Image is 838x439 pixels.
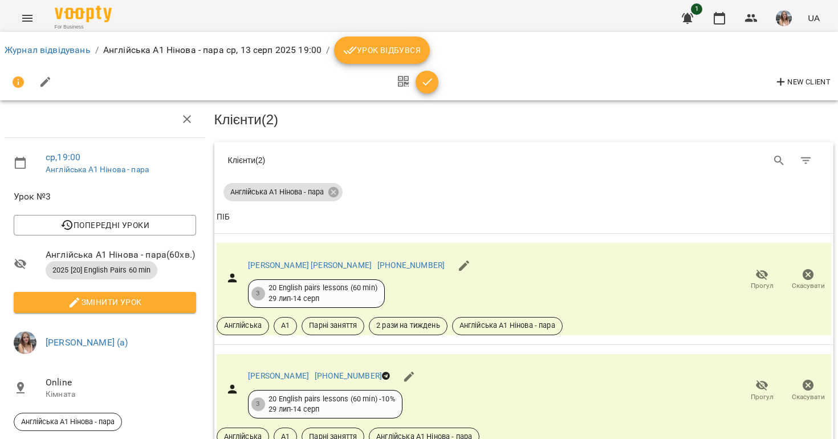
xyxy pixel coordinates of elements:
[14,190,196,204] span: Урок №3
[46,152,80,162] a: ср , 19:00
[377,261,445,270] a: [PHONE_NUMBER]
[217,210,832,224] span: ПІБ
[751,392,774,402] span: Прогул
[751,281,774,291] span: Прогул
[774,75,831,89] span: New Client
[739,264,785,296] button: Прогул
[808,12,820,24] span: UA
[5,36,833,64] nav: breadcrumb
[302,320,364,331] span: Парні заняття
[792,392,825,402] span: Скасувати
[269,394,395,415] div: 20 English pairs lessons (60 min) -10% 29 лип - 14 серп
[46,389,196,400] p: Кімната
[785,264,831,296] button: Скасувати
[14,5,41,32] button: Menu
[95,43,99,57] li: /
[269,283,377,304] div: 20 English pairs lessons (60 min) 29 лип - 14 серп
[217,320,269,331] span: Англійська
[274,320,296,331] span: А1
[792,147,820,174] button: Фільтр
[55,23,112,31] span: For Business
[766,147,793,174] button: Search
[5,44,91,55] a: Журнал відвідувань
[785,375,831,407] button: Скасувати
[46,376,196,389] span: Online
[251,397,265,411] div: 3
[251,287,265,300] div: 3
[248,371,309,380] a: [PERSON_NAME]
[46,337,128,348] a: [PERSON_NAME] (а)
[326,43,329,57] li: /
[453,320,562,331] span: Англійська А1 Нінова - пара
[46,265,157,275] span: 2025 [20] English Pairs 60 min
[343,43,421,57] span: Урок відбувся
[792,281,825,291] span: Скасувати
[223,187,331,197] span: Англійська А1 Нінова - пара
[223,183,343,201] div: Англійська А1 Нінова - пара
[771,73,833,91] button: New Client
[23,295,187,309] span: Змінити урок
[248,261,372,270] a: [PERSON_NAME] [PERSON_NAME]
[103,43,322,57] p: Англійська А1 Нінова - пара ср, 13 серп 2025 19:00
[214,142,834,178] div: Table Toolbar
[739,375,785,407] button: Прогул
[803,7,824,29] button: UA
[55,6,112,22] img: Voopty Logo
[14,417,121,427] span: Англійська А1 Нінова - пара
[334,36,430,64] button: Урок відбувся
[46,248,196,262] span: Англійська А1 Нінова - пара ( 60 хв. )
[214,112,834,127] h3: Клієнти ( 2 )
[14,292,196,312] button: Змінити урок
[217,210,230,224] div: ПІБ
[23,218,187,232] span: Попередні уроки
[228,155,516,166] div: Клієнти ( 2 )
[14,215,196,235] button: Попередні уроки
[315,371,382,380] a: [PHONE_NUMBER]
[14,413,122,431] div: Англійська А1 Нінова - пара
[217,210,230,224] div: Sort
[369,320,447,331] span: 2 рази на тиждень
[46,165,149,174] a: Англійська А1 Нінова - пара
[691,3,702,15] span: 1
[14,331,36,354] img: 74fe2489868ff6387e58e6a53f418eff.jpg
[776,10,792,26] img: 74fe2489868ff6387e58e6a53f418eff.jpg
